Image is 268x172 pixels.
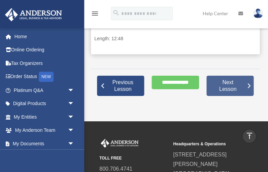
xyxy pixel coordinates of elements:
[3,8,64,21] img: Anderson Advisors Platinum Portal
[5,70,84,84] a: Order StatusNEW
[5,110,84,124] a: My Entitiesarrow_drop_down
[99,166,132,172] a: 800.706.4741
[5,30,84,43] a: Home
[253,8,263,18] img: User Pic
[173,141,242,148] small: Headquarters & Operations
[97,76,144,96] a: Previous Lesson
[67,137,81,151] span: arrow_drop_down
[91,9,99,18] i: menu
[245,132,253,140] i: vertical_align_top
[94,34,256,43] p: Length: 12:48
[5,137,84,150] a: My Documentsarrow_drop_down
[242,129,256,143] a: vertical_align_top
[67,83,81,97] span: arrow_drop_down
[206,76,254,96] a: Next Lesson
[105,79,141,93] span: Previous Lesson
[5,124,84,137] a: My Anderson Teamarrow_drop_down
[91,12,99,18] a: menu
[67,124,81,138] span: arrow_drop_down
[5,43,84,57] a: Online Ordering
[39,72,54,82] div: NEW
[67,110,81,124] span: arrow_drop_down
[67,97,81,111] span: arrow_drop_down
[5,56,84,70] a: Tax Organizers
[112,9,120,17] i: search
[210,79,245,93] span: Next Lesson
[5,97,84,110] a: Digital Productsarrow_drop_down
[5,83,84,97] a: Platinum Q&Aarrow_drop_down
[99,155,168,162] small: TOLL FREE
[173,152,226,167] a: [STREET_ADDRESS][PERSON_NAME]
[99,139,140,148] img: Anderson Advisors Platinum Portal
